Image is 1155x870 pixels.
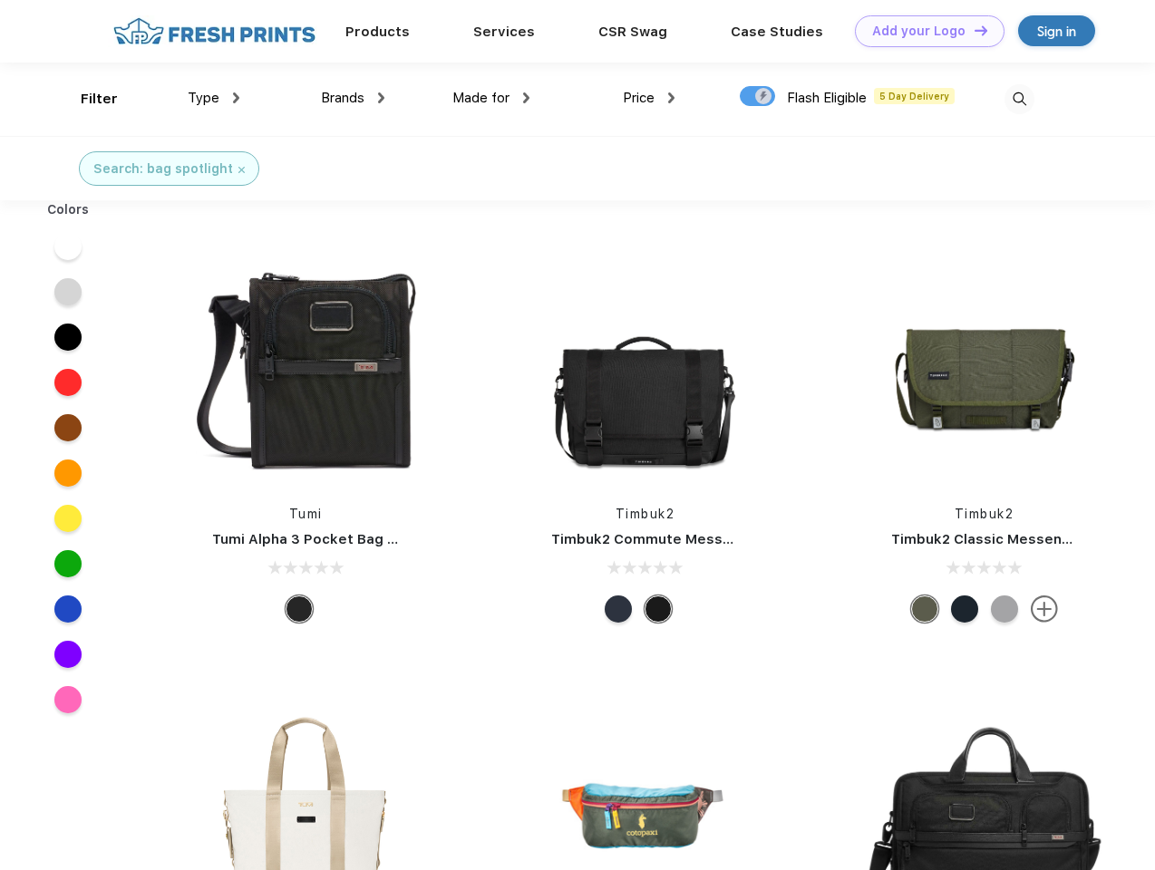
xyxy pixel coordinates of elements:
[81,89,118,110] div: Filter
[108,15,321,47] img: fo%20logo%202.webp
[1037,21,1076,42] div: Sign in
[623,90,655,106] span: Price
[523,92,529,103] img: dropdown.png
[975,25,987,35] img: DT
[645,595,672,623] div: Eco Black
[911,595,938,623] div: Eco Army
[872,24,966,39] div: Add your Logo
[991,595,1018,623] div: Eco Rind Pop
[874,88,955,104] span: 5 Day Delivery
[616,507,675,521] a: Timbuk2
[787,90,867,106] span: Flash Eligible
[524,246,765,487] img: func=resize&h=266
[452,90,510,106] span: Made for
[551,531,794,547] a: Timbuk2 Commute Messenger Bag
[93,159,233,179] div: Search: bag spotlight
[321,90,364,106] span: Brands
[345,24,410,40] a: Products
[605,595,632,623] div: Eco Nautical
[1031,595,1058,623] img: more.svg
[864,246,1105,487] img: func=resize&h=266
[378,92,384,103] img: dropdown.png
[185,246,426,487] img: func=resize&h=266
[286,595,313,623] div: Black
[668,92,675,103] img: dropdown.png
[955,507,1014,521] a: Timbuk2
[34,200,103,219] div: Colors
[289,507,323,521] a: Tumi
[891,531,1116,547] a: Timbuk2 Classic Messenger Bag
[951,595,978,623] div: Eco Monsoon
[188,90,219,106] span: Type
[233,92,239,103] img: dropdown.png
[212,531,424,547] a: Tumi Alpha 3 Pocket Bag Small
[238,167,245,173] img: filter_cancel.svg
[1005,84,1034,114] img: desktop_search.svg
[1018,15,1095,46] a: Sign in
